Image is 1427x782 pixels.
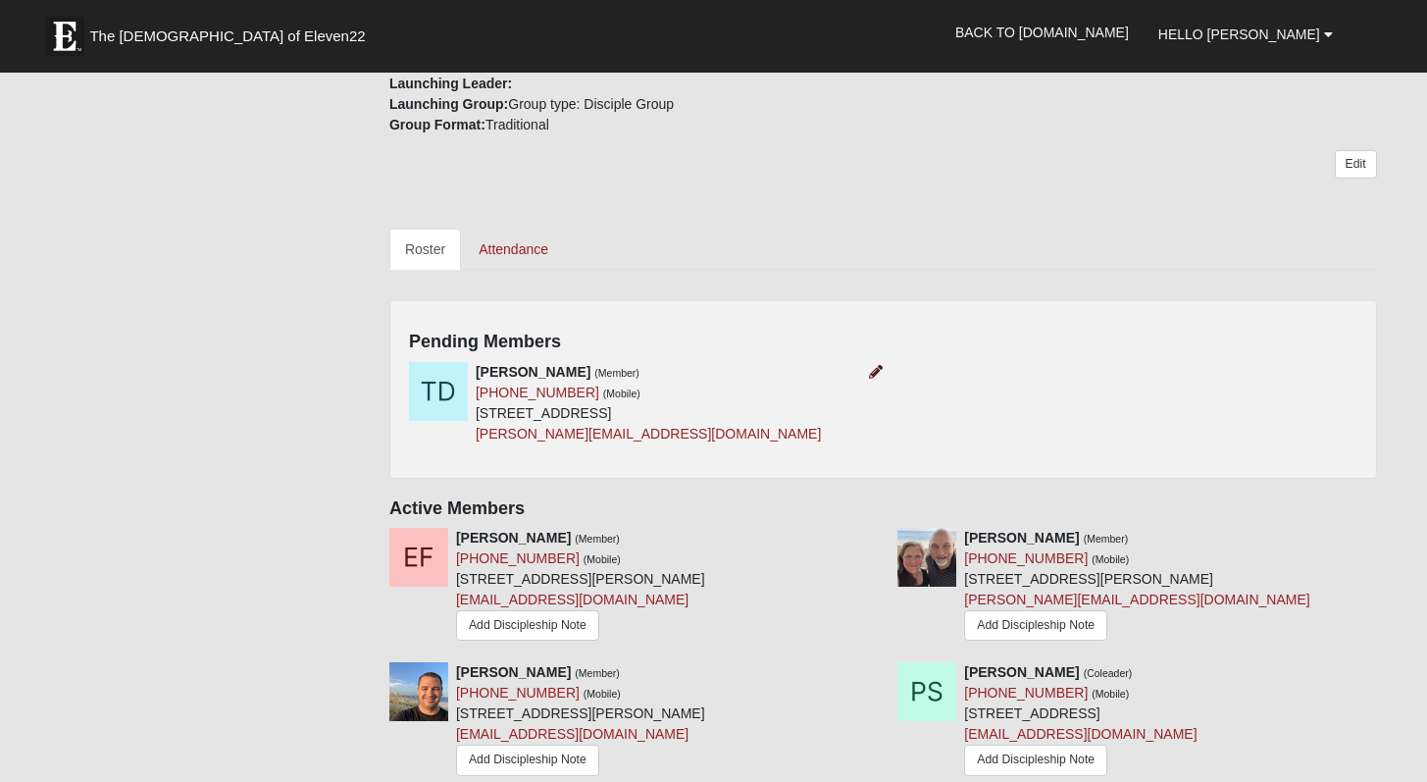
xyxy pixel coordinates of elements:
[476,385,599,400] a: [PHONE_NUMBER]
[964,662,1197,780] div: [STREET_ADDRESS]
[409,332,1357,353] h4: Pending Members
[456,745,599,775] a: Add Discipleship Note
[584,688,621,700] small: (Mobile)
[1335,150,1377,179] a: Edit
[389,96,508,112] strong: Launching Group:
[476,426,821,442] a: [PERSON_NAME][EMAIL_ADDRESS][DOMAIN_NAME]
[456,726,688,742] a: [EMAIL_ADDRESS][DOMAIN_NAME]
[456,530,571,546] strong: [PERSON_NAME]
[1084,533,1129,545] small: (Member)
[964,528,1309,648] div: [STREET_ADDRESS][PERSON_NAME]
[389,117,485,132] strong: Group Format:
[35,7,428,56] a: The [DEMOGRAPHIC_DATA] of Eleven22
[1158,26,1320,42] span: Hello [PERSON_NAME]
[964,530,1079,546] strong: [PERSON_NAME]
[456,664,571,680] strong: [PERSON_NAME]
[1084,667,1133,679] small: (Coleader)
[964,610,1107,641] a: Add Discipleship Note
[456,592,688,607] a: [EMAIL_ADDRESS][DOMAIN_NAME]
[594,367,639,379] small: (Member)
[45,17,84,56] img: Eleven22 logo
[575,667,620,679] small: (Member)
[456,550,580,566] a: [PHONE_NUMBER]
[603,388,640,399] small: (Mobile)
[389,76,512,91] strong: Launching Leader:
[89,26,365,46] span: The [DEMOGRAPHIC_DATA] of Eleven22
[964,550,1088,566] a: [PHONE_NUMBER]
[476,362,821,444] div: [STREET_ADDRESS]
[964,664,1079,680] strong: [PERSON_NAME]
[964,685,1088,701] a: [PHONE_NUMBER]
[1144,10,1348,59] a: Hello [PERSON_NAME]
[389,498,1377,520] h4: Active Members
[1092,553,1129,565] small: (Mobile)
[463,229,564,270] a: Attendance
[964,592,1309,607] a: [PERSON_NAME][EMAIL_ADDRESS][DOMAIN_NAME]
[456,662,705,780] div: [STREET_ADDRESS][PERSON_NAME]
[941,8,1144,57] a: Back to [DOMAIN_NAME]
[456,528,705,646] div: [STREET_ADDRESS][PERSON_NAME]
[584,553,621,565] small: (Mobile)
[476,364,590,380] strong: [PERSON_NAME]
[389,229,461,270] a: Roster
[964,726,1197,742] a: [EMAIL_ADDRESS][DOMAIN_NAME]
[964,745,1107,775] a: Add Discipleship Note
[456,685,580,701] a: [PHONE_NUMBER]
[575,533,620,545] small: (Member)
[456,610,599,641] a: Add Discipleship Note
[1092,688,1129,700] small: (Mobile)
